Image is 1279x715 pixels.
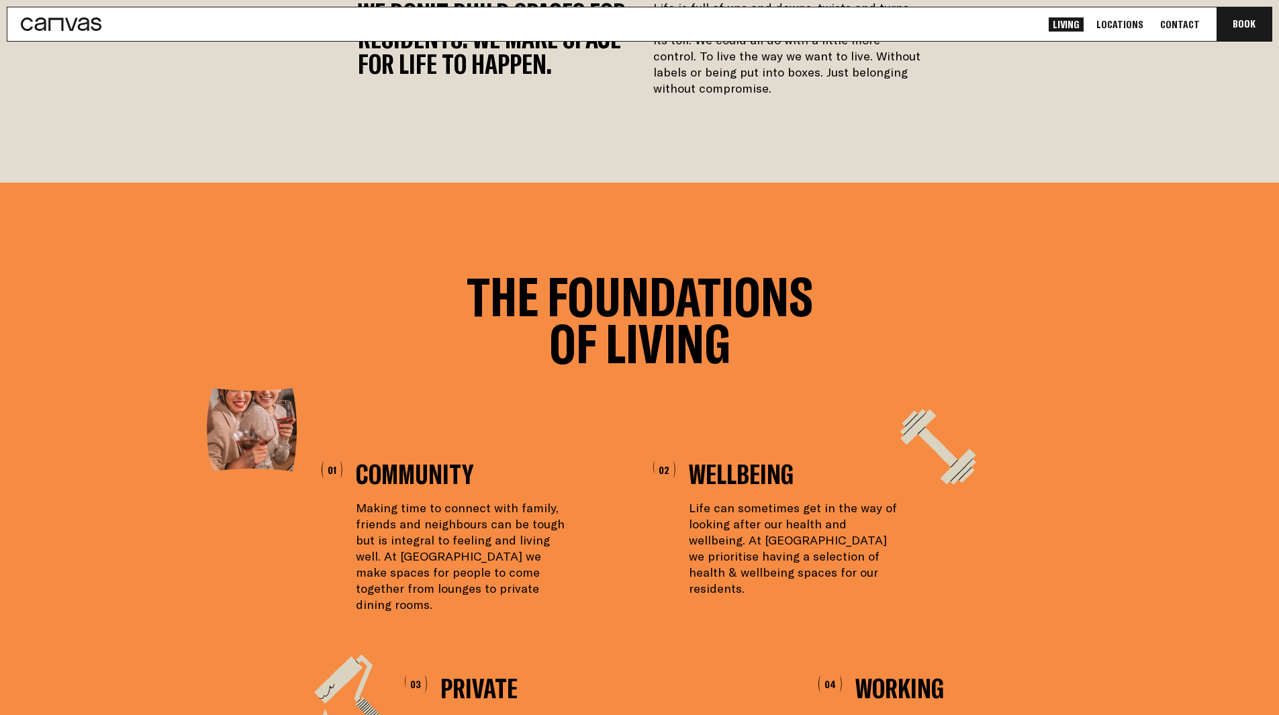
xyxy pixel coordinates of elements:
[818,675,842,692] div: 04
[356,461,571,487] h3: Community
[322,461,342,478] div: 01
[1156,17,1204,32] a: Contact
[1092,17,1147,32] a: Locations
[653,461,676,478] div: 02
[1217,7,1272,41] button: Book
[689,461,904,487] h3: Wellbeing
[689,500,904,597] p: Life can sometimes get in the way of looking after our health and wellbeing. At [GEOGRAPHIC_DATA]...
[455,273,824,367] h2: The Foundations of Living
[893,402,984,493] img: 652b08b02fc937f10ce7878501358b47897da229-272x272.png
[356,500,571,613] p: Making time to connect with family, friends and neighbours can be tough but is integral to feelin...
[405,675,428,692] div: 03
[207,388,298,471] img: Canvas_living_foundations_community
[855,675,1070,701] h3: Working
[1049,17,1084,32] a: Living
[440,675,655,701] h3: Private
